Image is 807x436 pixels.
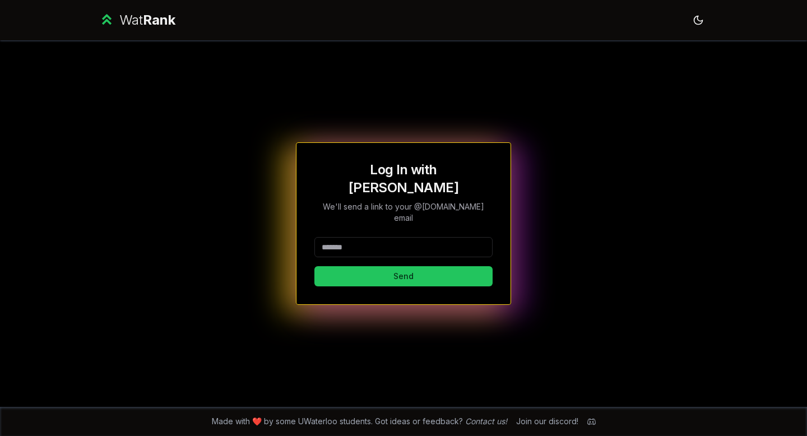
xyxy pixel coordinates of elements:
[99,11,175,29] a: WatRank
[212,416,507,427] span: Made with ❤️ by some UWaterloo students. Got ideas or feedback?
[516,416,578,427] div: Join our discord!
[465,416,507,426] a: Contact us!
[119,11,175,29] div: Wat
[314,266,493,286] button: Send
[314,201,493,224] p: We'll send a link to your @[DOMAIN_NAME] email
[314,161,493,197] h1: Log In with [PERSON_NAME]
[143,12,175,28] span: Rank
